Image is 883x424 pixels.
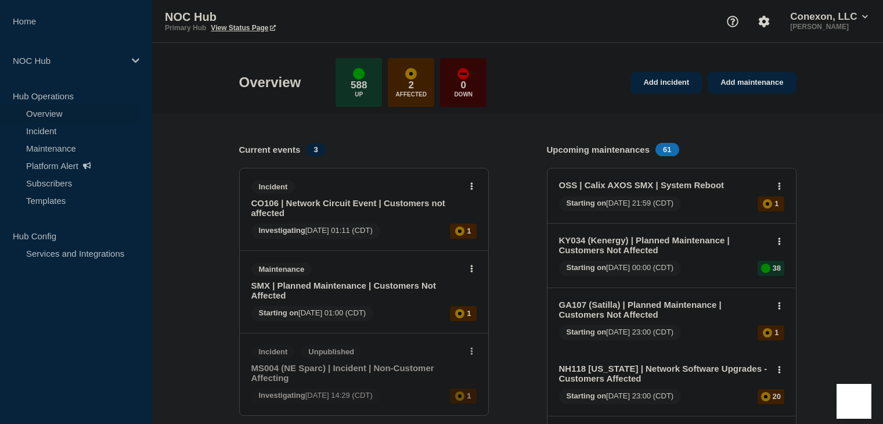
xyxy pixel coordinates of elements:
[455,309,464,318] div: affected
[13,56,124,66] p: NOC Hub
[455,227,464,236] div: affected
[351,80,367,91] p: 588
[251,281,461,300] a: SMX | Planned Maintenance | Customers Not Affected
[301,345,362,358] span: Unpublished
[251,263,312,276] span: Maintenance
[774,328,779,337] p: 1
[559,235,769,255] a: KY034 (Kenergy) | Planned Maintenance | Customers Not Affected
[251,345,295,358] span: Incident
[567,328,607,336] span: Starting on
[251,180,295,193] span: Incident
[409,80,414,91] p: 2
[567,199,607,207] span: Starting on
[788,23,870,31] p: [PERSON_NAME]
[630,72,702,94] a: Add incident
[251,224,380,239] span: [DATE] 01:11 (CDT)
[763,199,772,209] div: affected
[773,392,781,401] p: 20
[239,145,301,154] h4: Current events
[396,91,427,98] p: Affected
[567,391,607,400] span: Starting on
[752,9,776,34] button: Account settings
[774,199,779,208] p: 1
[454,91,473,98] p: Down
[353,68,365,80] div: up
[559,389,682,404] span: [DATE] 23:00 (CDT)
[251,198,461,218] a: CO106 | Network Circuit Event | Customers not affected
[559,261,682,276] span: [DATE] 00:00 (CDT)
[708,72,796,94] a: Add maintenance
[720,9,745,34] button: Support
[559,196,682,211] span: [DATE] 21:59 (CDT)
[259,391,305,400] span: Investigating
[763,328,772,337] div: affected
[559,364,769,383] a: NH118 [US_STATE] | Network Software Upgrades - Customers Affected
[251,363,461,383] a: MS004 (NE Sparc) | Incident | Non-Customer Affecting
[773,264,781,272] p: 38
[457,68,469,80] div: down
[251,389,380,404] span: [DATE] 14:29 (CDT)
[567,263,607,272] span: Starting on
[467,309,471,318] p: 1
[559,325,682,340] span: [DATE] 23:00 (CDT)
[467,227,471,235] p: 1
[547,145,650,154] h4: Upcoming maintenances
[461,80,466,91] p: 0
[455,391,464,401] div: affected
[837,384,871,419] iframe: Help Scout Beacon - Open
[211,24,275,32] a: View Status Page
[559,300,769,319] a: GA107 (Satilla) | Planned Maintenance | Customers Not Affected
[251,306,374,321] span: [DATE] 01:00 (CDT)
[165,24,206,32] p: Primary Hub
[259,308,299,317] span: Starting on
[259,226,305,235] span: Investigating
[655,143,679,156] span: 61
[467,391,471,400] p: 1
[761,264,770,273] div: up
[788,11,870,23] button: Conexon, LLC
[306,143,325,156] span: 3
[761,392,770,401] div: affected
[165,10,397,24] p: NOC Hub
[405,68,417,80] div: affected
[559,180,769,190] a: OSS | Calix AXOS SMX | System Reboot
[355,91,363,98] p: Up
[239,74,301,91] h1: Overview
